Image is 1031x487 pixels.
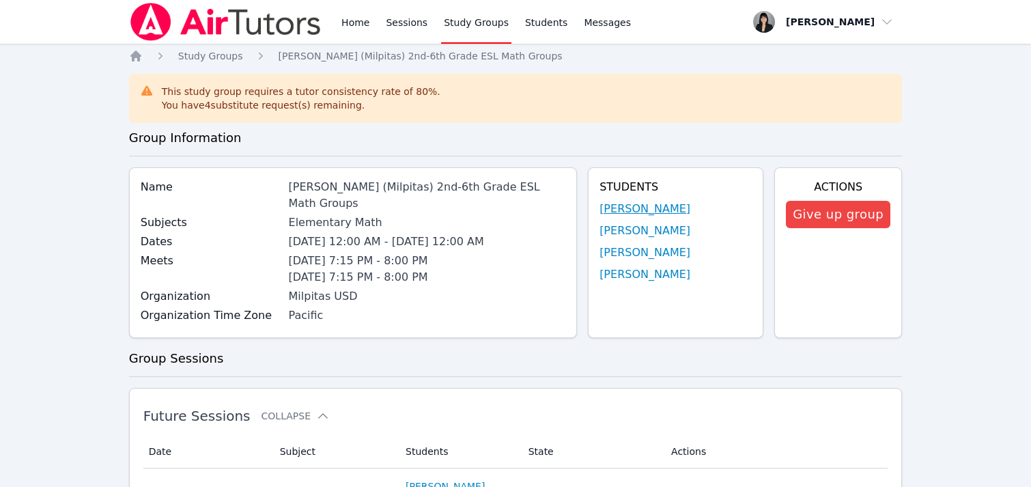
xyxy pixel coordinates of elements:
[599,179,752,195] h4: Students
[289,269,566,286] li: [DATE] 7:15 PM - 8:00 PM
[162,98,440,112] div: You have 4 substitute request(s) remaining.
[141,179,281,195] label: Name
[289,253,566,269] li: [DATE] 7:15 PM - 8:00 PM
[289,214,566,231] div: Elementary Math
[289,235,484,248] span: [DATE] 12:00 AM - [DATE] 12:00 AM
[143,408,251,424] span: Future Sessions
[584,16,631,29] span: Messages
[178,51,243,61] span: Study Groups
[141,253,281,269] label: Meets
[289,288,566,305] div: Milpitas USD
[141,288,281,305] label: Organization
[786,201,890,228] button: Give up group
[397,435,520,469] th: Students
[599,266,690,283] a: [PERSON_NAME]
[786,179,890,195] h4: Actions
[262,409,330,423] button: Collapse
[599,201,690,217] a: [PERSON_NAME]
[129,349,903,368] h3: Group Sessions
[141,307,281,324] label: Organization Time Zone
[141,214,281,231] label: Subjects
[599,245,690,261] a: [PERSON_NAME]
[162,85,440,112] div: This study group requires a tutor consistency rate of 80 %.
[663,435,888,469] th: Actions
[129,128,903,148] h3: Group Information
[129,49,903,63] nav: Breadcrumb
[272,435,397,469] th: Subject
[143,435,272,469] th: Date
[599,223,690,239] a: [PERSON_NAME]
[520,435,663,469] th: State
[279,49,563,63] a: [PERSON_NAME] (Milpitas) 2nd-6th Grade ESL Math Groups
[141,234,281,250] label: Dates
[289,307,566,324] div: Pacific
[129,3,322,41] img: Air Tutors
[289,179,566,212] div: [PERSON_NAME] (Milpitas) 2nd-6th Grade ESL Math Groups
[279,51,563,61] span: [PERSON_NAME] (Milpitas) 2nd-6th Grade ESL Math Groups
[178,49,243,63] a: Study Groups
